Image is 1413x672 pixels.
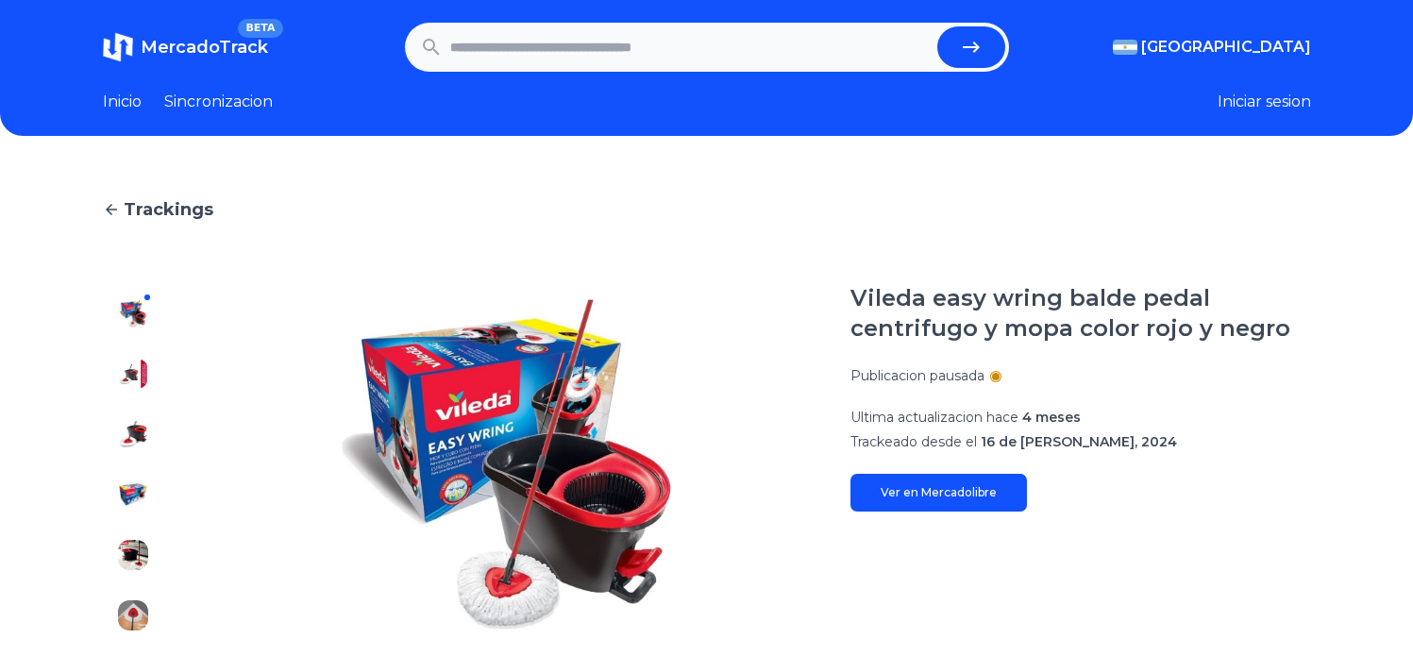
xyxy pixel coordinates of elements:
span: MercadoTrack [141,37,268,58]
a: Ver en Mercadolibre [850,474,1027,512]
h1: Vileda easy wring balde pedal centrifugo y mopa color rojo y negro [850,283,1311,344]
img: Vileda easy wring balde pedal centrifugo y mopa color rojo y negro [118,540,148,570]
img: Vileda easy wring balde pedal centrifugo y mopa color rojo y negro [201,283,813,646]
span: 16 de [PERSON_NAME], 2024 [981,433,1177,450]
span: Trackings [124,196,213,223]
span: 4 meses [1022,409,1081,426]
a: Inicio [103,91,142,113]
img: Vileda easy wring balde pedal centrifugo y mopa color rojo y negro [118,600,148,630]
span: Ultima actualizacion hace [850,409,1018,426]
img: Argentina [1113,40,1137,55]
img: Vileda easy wring balde pedal centrifugo y mopa color rojo y negro [118,298,148,328]
span: [GEOGRAPHIC_DATA] [1141,36,1311,59]
img: MercadoTrack [103,32,133,62]
button: Iniciar sesion [1218,91,1311,113]
a: MercadoTrackBETA [103,32,268,62]
img: Vileda easy wring balde pedal centrifugo y mopa color rojo y negro [118,419,148,449]
span: BETA [238,19,282,38]
img: Vileda easy wring balde pedal centrifugo y mopa color rojo y negro [118,359,148,389]
a: Sincronizacion [164,91,273,113]
p: Publicacion pausada [850,366,984,385]
button: [GEOGRAPHIC_DATA] [1113,36,1311,59]
span: Trackeado desde el [850,433,977,450]
a: Trackings [103,196,1311,223]
img: Vileda easy wring balde pedal centrifugo y mopa color rojo y negro [118,479,148,510]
